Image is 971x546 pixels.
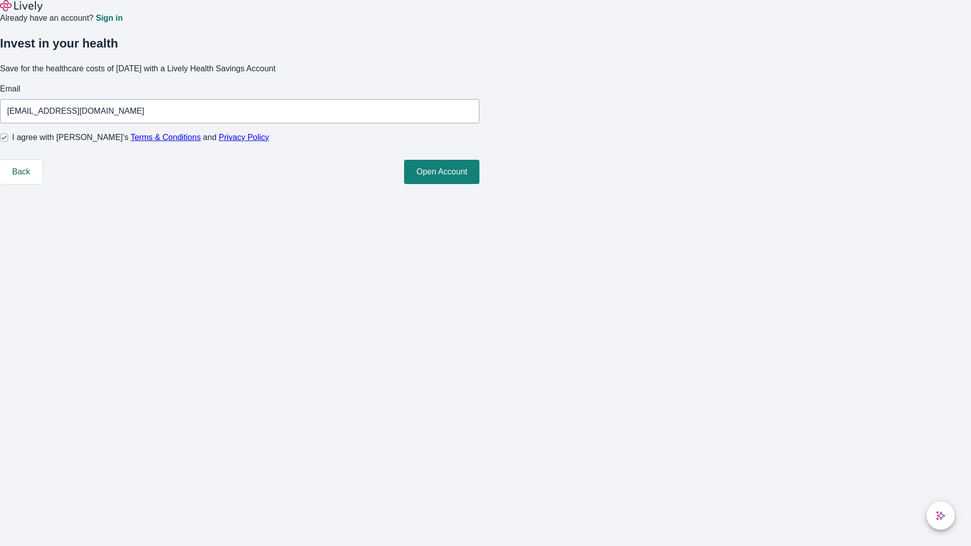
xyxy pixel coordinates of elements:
button: chat [926,502,955,530]
svg: Lively AI Assistant [936,511,946,521]
button: Open Account [404,160,479,184]
span: I agree with [PERSON_NAME]’s and [12,131,269,144]
a: Sign in [96,14,122,22]
a: Terms & Conditions [130,133,201,142]
a: Privacy Policy [219,133,270,142]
